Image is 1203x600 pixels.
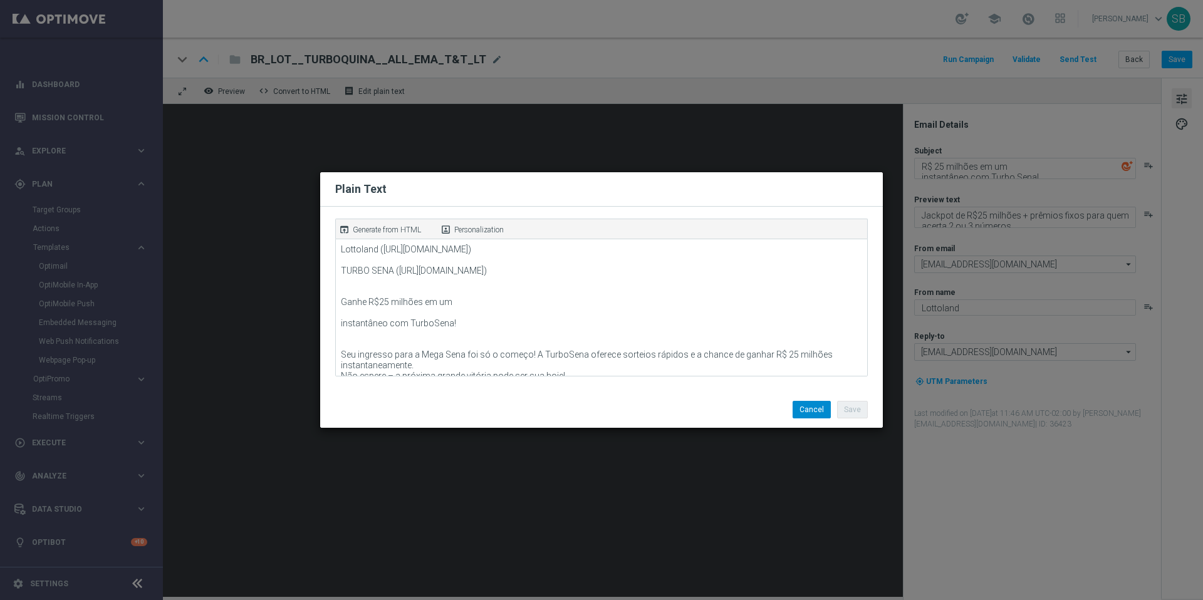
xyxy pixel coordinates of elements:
button: Cancel [793,401,831,418]
button: Save [837,401,868,418]
p: Generate from HTML [353,224,421,235]
p: Personalization [454,224,504,235]
i: portrait [440,224,451,235]
h2: Plain Text [335,182,387,197]
i: open_in_browser [339,224,350,235]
